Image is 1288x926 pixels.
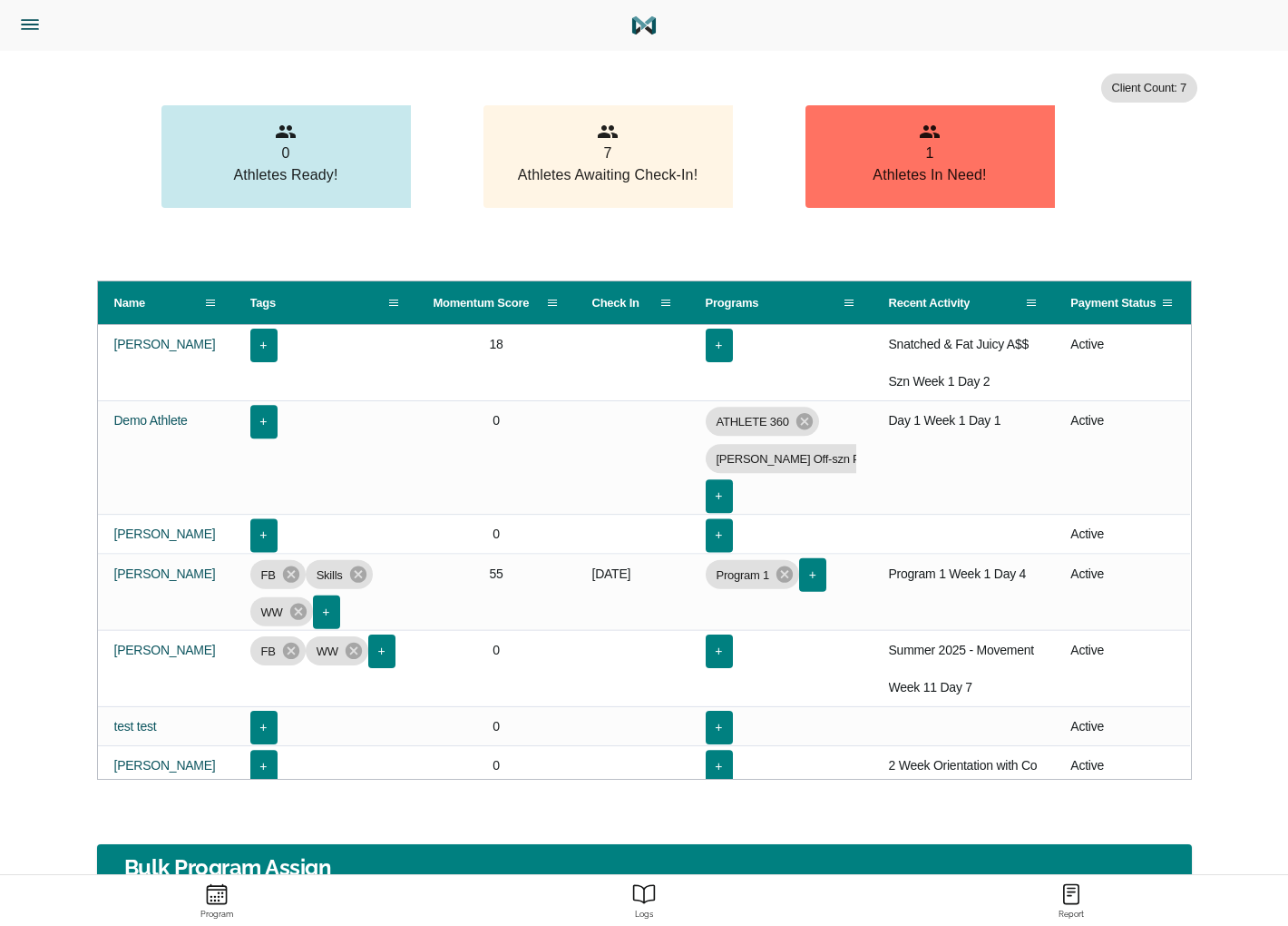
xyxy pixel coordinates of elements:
span: Name [114,296,145,310]
span: Active [1070,632,1174,669]
span: Momentum Score [434,296,530,310]
button: + [706,519,733,553]
span: + [713,640,726,663]
p: 7 [498,143,718,164]
button: + [799,558,826,592]
span: + [713,716,726,739]
span: + [713,334,726,357]
span: Active [1070,402,1174,439]
div: FB [250,560,306,589]
span: + [258,525,270,547]
div: Program 1 [706,560,800,589]
span: 0 [434,402,560,439]
span: [DATE] [592,556,673,593]
span: Summer 2025 - Movement Week 11 Day 7 [889,632,1039,706]
span: Active [1070,517,1174,554]
span: Payment Status [1070,296,1156,310]
span: 0 [434,747,560,784]
span: 0 [434,708,560,745]
ion-icon: Program [205,882,229,906]
ion-icon: Report [1059,882,1083,906]
strong: Report [861,910,1281,920]
span: + [376,640,388,663]
span: FB [250,633,287,670]
div: FB [250,636,306,665]
span: Active [1070,708,1174,745]
span: Programs [706,296,759,310]
ion-icon: Side Menu [18,13,42,36]
button: + [706,750,733,783]
strong: Program [7,910,427,920]
span: WW [306,633,349,670]
span: Day 1 Week 1 Day 1 [889,402,1039,439]
span: 55 [434,556,560,593]
span: Active [1070,747,1174,784]
a: [PERSON_NAME] [114,758,216,773]
p: 0 [176,143,396,164]
button: + [250,405,278,438]
span: + [713,485,726,507]
ion-icon: Report [632,882,656,906]
span: + [258,755,270,778]
span: Check In [592,296,639,310]
span: ATHLETE 360 [706,403,800,440]
span: Active [1070,326,1174,363]
div: WW [250,597,313,626]
div: ATHLETE 360 [706,408,819,437]
span: Skills [306,557,354,594]
span: Recent Activity [889,296,971,310]
button: + [368,635,395,668]
span: + [320,601,333,624]
span: 0 [434,632,560,669]
span: 0 [434,517,560,554]
p: 1 [820,143,1040,164]
p: Athletes Awaiting Check-In! [498,164,718,186]
button: + [313,596,340,629]
span: + [806,564,819,586]
span: + [713,525,726,547]
button: + [706,711,733,744]
a: ProgramProgram [4,875,431,926]
span: Snatched & Fat Juicy A$$ Szn Week 1 Day 2 [889,326,1039,400]
strong: Logs [434,910,854,920]
a: [PERSON_NAME] [114,527,216,542]
a: [PERSON_NAME] [114,643,216,657]
span: 18 [434,326,560,363]
a: [PERSON_NAME] [114,337,216,351]
p: Athletes Ready! [176,164,396,186]
button: + [706,329,733,362]
div: Skills [306,560,373,589]
a: ReportReport [857,875,1284,926]
span: Client Count: 7 [1101,77,1197,100]
a: [PERSON_NAME] [114,566,216,581]
button: + [250,519,278,553]
a: test test [114,719,157,734]
h2: Bulk Program Assign [97,844,1192,891]
button: + [706,479,733,513]
div: WW [306,636,368,665]
span: + [258,410,270,433]
p: Athletes In Need! [820,164,1040,186]
button: + [250,329,278,362]
span: Program 1 [706,557,781,594]
a: ReportLogs [431,875,858,926]
span: + [713,755,726,778]
button: + [250,711,278,744]
span: Program 1 Week 1 Day 4 [889,556,1039,593]
span: + [258,716,270,739]
div: [PERSON_NAME] Off-szn P.4 [706,445,899,474]
img: Logo [630,12,658,39]
span: WW [250,594,294,631]
button: + [250,750,278,783]
span: + [258,334,270,357]
button: + [706,635,733,668]
span: FB [250,557,287,594]
a: Demo Athlete [114,413,188,428]
span: 2 Week Orientation with Coach [PERSON_NAME] (4-Day) Week 1 Day 1 [889,747,1039,859]
span: Tags [250,296,276,310]
span: Active [1070,556,1174,593]
span: [PERSON_NAME] Off-szn P.4 [706,440,880,478]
